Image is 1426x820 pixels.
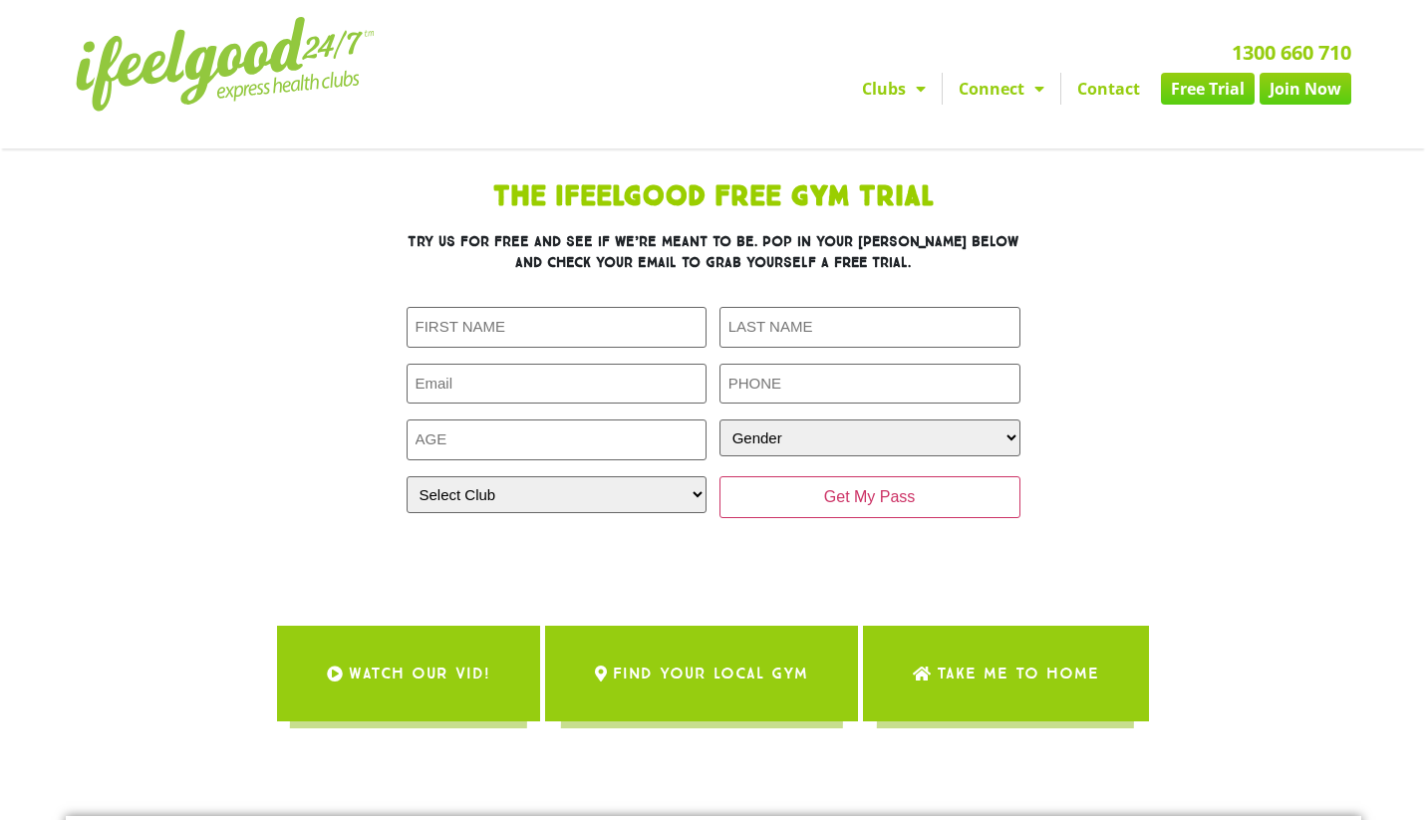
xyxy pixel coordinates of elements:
[719,476,1020,518] input: Get My Pass
[719,364,1020,405] input: PHONE
[349,646,490,701] span: WATCH OUR VID!
[1161,73,1255,105] a: Free Trial
[863,626,1149,721] a: Take me to Home
[545,626,858,721] a: Find Your Local Gym
[846,73,942,105] a: Clubs
[407,419,708,460] input: AGE
[719,307,1020,348] input: LAST NAME
[1232,39,1351,66] a: 1300 660 710
[277,626,540,721] a: WATCH OUR VID!
[529,73,1351,105] nav: Menu
[1260,73,1351,105] a: Join Now
[613,646,808,701] span: Find Your Local Gym
[1061,73,1156,105] a: Contact
[937,646,1099,701] span: Take me to Home
[407,307,708,348] input: FIRST NAME
[943,73,1060,105] a: Connect
[407,231,1020,273] h3: Try us for free and see if we’re meant to be. Pop in your [PERSON_NAME] below and check your emai...
[407,364,708,405] input: Email
[275,183,1152,211] h1: The IfeelGood Free Gym Trial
